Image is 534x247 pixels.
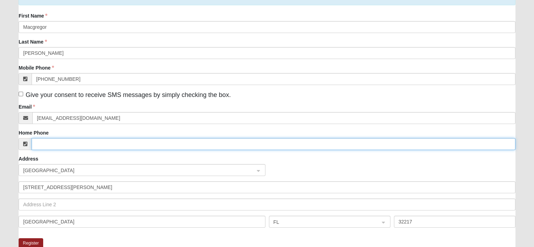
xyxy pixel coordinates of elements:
[273,218,373,226] span: FL
[26,91,231,98] span: Give your consent to receive SMS messages by simply checking the box.
[23,167,248,174] span: United States
[19,64,54,71] label: Mobile Phone
[19,12,47,19] label: First Name
[19,216,265,228] input: City
[19,199,515,210] input: Address Line 2
[394,216,515,228] input: Zip
[19,129,49,136] label: Home Phone
[19,155,38,162] label: Address
[19,181,515,193] input: Address Line 1
[19,92,23,96] input: Give your consent to receive SMS messages by simply checking the box.
[19,103,35,110] label: Email
[19,38,47,45] label: Last Name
